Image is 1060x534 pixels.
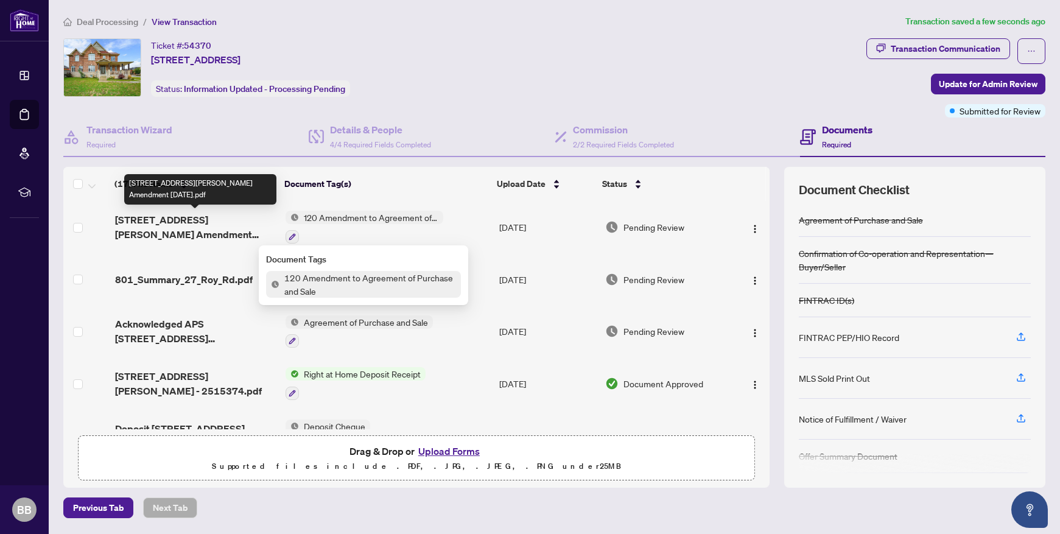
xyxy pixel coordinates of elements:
span: Status [602,177,627,191]
img: Status Icon [286,211,299,224]
span: Right at Home Deposit Receipt [299,367,426,381]
th: (17) File Name [110,167,279,201]
div: Agreement of Purchase and Sale [799,213,923,227]
span: 4/4 Required Fields Completed [330,140,431,149]
img: Status Icon [286,367,299,381]
span: 120 Amendment to Agreement of Purchase and Sale [279,271,461,298]
div: FINTRAC ID(s) [799,293,854,307]
button: Logo [745,321,765,341]
img: Logo [750,380,760,390]
span: Previous Tab [73,498,124,518]
td: [DATE] [494,253,600,306]
img: Status Icon [286,420,299,433]
div: Offer Summary Document [799,449,897,463]
div: Document Tags [266,253,461,266]
span: Required [86,140,116,149]
span: BB [17,501,32,518]
li: / [143,15,147,29]
button: Transaction Communication [866,38,1010,59]
h4: Details & People [330,122,431,137]
span: Required [822,140,851,149]
span: Document Approved [623,377,703,390]
span: Deposit [STREET_ADDRESS][PERSON_NAME][DATE].jpg [115,421,276,451]
button: Logo [745,374,765,393]
h4: Documents [822,122,872,137]
button: Next Tab [143,497,197,518]
button: Status IconDeposit Cheque [286,420,370,452]
span: 2/2 Required Fields Completed [573,140,674,149]
img: Logo [750,276,760,286]
span: View Transaction [152,16,217,27]
img: Document Status [605,377,619,390]
button: Logo [745,217,765,237]
span: 54370 [184,40,211,51]
img: IMG-N12400816_1.jpg [64,39,141,96]
span: Pending Review [623,325,684,338]
button: Status Icon120 Amendment to Agreement of Purchase and Sale [286,211,443,244]
h4: Commission [573,122,674,137]
button: Status IconAgreement of Purchase and Sale [286,315,433,348]
span: Drag & Drop or [349,443,483,459]
div: Status: [151,80,350,97]
td: [DATE] [494,306,600,358]
span: [STREET_ADDRESS] [151,52,240,67]
img: logo [10,9,39,32]
img: Status Icon [266,278,279,291]
img: Logo [750,328,760,338]
td: [DATE] [494,201,600,253]
div: Notice of Fulfillment / Waiver [799,412,907,426]
span: (17) File Name [114,177,173,191]
span: Deposit Cheque [299,420,370,433]
span: Submitted for Review [960,104,1041,118]
span: Agreement of Purchase and Sale [299,315,433,329]
img: Document Status [605,273,619,286]
span: [STREET_ADDRESS][PERSON_NAME] - 2515374.pdf [115,369,276,398]
span: Update for Admin Review [939,74,1037,94]
button: Update for Admin Review [931,74,1045,94]
button: Open asap [1011,491,1048,528]
div: Transaction Communication [891,39,1000,58]
span: Document Checklist [799,181,910,198]
th: Status [597,167,729,201]
h4: Transaction Wizard [86,122,172,137]
span: Pending Review [623,273,684,286]
img: Logo [750,224,760,234]
span: Information Updated - Processing Pending [184,83,345,94]
button: Previous Tab [63,497,133,518]
div: Confirmation of Co-operation and Representation—Buyer/Seller [799,247,1031,273]
div: MLS Sold Print Out [799,371,870,385]
article: Transaction saved a few seconds ago [905,15,1045,29]
th: Upload Date [492,167,597,201]
img: Document Status [605,325,619,338]
td: [DATE] [494,357,600,410]
div: [STREET_ADDRESS][PERSON_NAME] Amendment [DATE].pdf [124,174,276,205]
span: [STREET_ADDRESS][PERSON_NAME] Amendment [DATE].pdf [115,213,276,242]
div: FINTRAC PEP/HIO Record [799,331,899,344]
span: Acknowledged APS [STREET_ADDRESS][PERSON_NAME]pdf [115,317,276,346]
span: ellipsis [1027,47,1036,55]
span: 120 Amendment to Agreement of Purchase and Sale [299,211,443,224]
span: Pending Review [623,220,684,234]
span: 801_Summary_27_Roy_Rd.pdf [115,272,253,287]
span: Drag & Drop orUpload FormsSupported files include .PDF, .JPG, .JPEG, .PNG under25MB [79,436,754,481]
button: Status IconRight at Home Deposit Receipt [286,367,426,400]
button: Logo [745,270,765,289]
span: home [63,18,72,26]
p: Supported files include .PDF, .JPG, .JPEG, .PNG under 25 MB [86,459,747,474]
button: Upload Forms [415,443,483,459]
img: Status Icon [286,315,299,329]
td: [DATE] [494,410,600,462]
span: Upload Date [497,177,546,191]
th: Document Tag(s) [279,167,492,201]
span: Deal Processing [77,16,138,27]
img: Document Status [605,220,619,234]
div: Ticket #: [151,38,211,52]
